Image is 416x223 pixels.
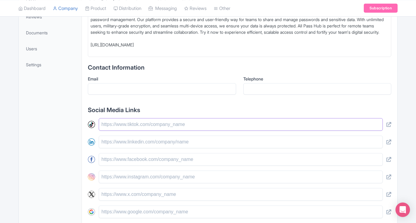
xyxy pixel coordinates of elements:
a: Reviews [20,10,80,24]
input: https://www.facebook.com/company_name [99,153,383,166]
div: Open Intercom Messenger [395,203,410,217]
input: https://www.tiktok.com/company_name [99,118,383,131]
h2: Social Media Links [88,107,391,113]
span: Documents [26,30,48,36]
span: Settings [26,61,41,68]
span: Users [26,46,37,52]
div: [URL][DOMAIN_NAME][DOMAIN_NAME][DOMAIN_NAME][DOMAIN_NAME][DOMAIN_NAME][DOMAIN_NAME] Pass Hub is t... [91,10,389,54]
span: Telephone [243,76,263,81]
input: https://www.linkedin.com/company/name [99,136,383,148]
span: Reviews [26,14,42,20]
h2: Contact Information [88,64,391,71]
input: https://www.instagram.com/company_name [99,171,383,183]
a: Documents [20,26,80,39]
img: x-round-01-2a040f8114114d748f4f633894d6978b.svg [88,191,95,198]
a: Settings [20,58,80,71]
input: https://www.x.com/company_name [99,188,383,201]
span: Email [88,76,98,81]
img: facebook-round-01-50ddc191f871d4ecdbe8252d2011563a.svg [88,156,95,163]
a: Subscription [364,4,398,13]
img: google-round-01-4c7ae292eccd65b64cc32667544fd5c1.svg [88,208,95,215]
img: instagram-round-01-d873700d03cfe9216e9fb2676c2aa726.svg [88,173,95,181]
img: linkedin-round-01-4bc9326eb20f8e88ec4be7e8773b84b7.svg [88,138,95,146]
a: Users [20,42,80,55]
img: tiktok-round-01-ca200c7ba8d03f2cade56905edf8567d.svg [88,121,95,128]
input: https://www.google.com/company_name [99,206,383,218]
